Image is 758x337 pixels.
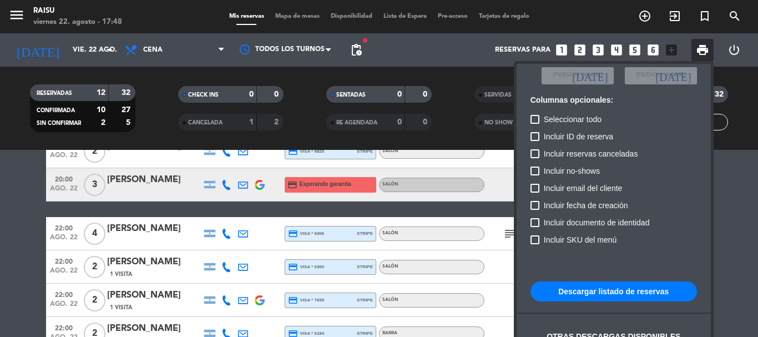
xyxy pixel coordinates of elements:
span: Incluir email del cliente [544,182,623,195]
span: pending_actions [350,43,363,57]
h6: Columnas opcionales: [530,95,697,105]
span: Incluir ID de reserva [544,130,613,143]
span: Seleccionar todo [544,113,602,126]
span: Incluir SKU del menú [544,233,617,247]
span: Incluir no-shows [544,164,600,178]
span: Incluir documento de identidad [544,216,650,229]
span: Incluir fecha de creación [544,199,628,212]
i: [DATE] [655,70,691,81]
span: print [696,43,709,57]
span: [PERSON_NAME] [636,71,686,81]
i: [DATE] [572,70,608,81]
span: [PERSON_NAME] [553,71,603,81]
span: fiber_manual_record [362,37,368,44]
button: Descargar listado de reservas [530,281,697,301]
span: Incluir reservas canceladas [544,147,638,160]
